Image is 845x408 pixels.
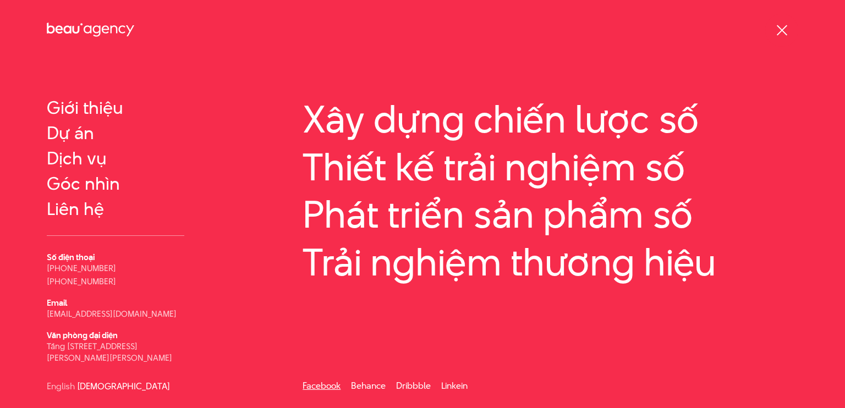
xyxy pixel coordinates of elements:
[303,241,798,283] a: Trải nghiệm thương hiệu
[77,382,170,390] a: [DEMOGRAPHIC_DATA]
[47,199,184,219] a: Liên hệ
[303,379,341,392] a: Facebook
[351,379,386,392] a: Behance
[47,382,75,390] a: English
[47,297,67,308] b: Email
[303,193,798,235] a: Phát triển sản phẩm số
[47,340,184,363] p: Tầng [STREET_ADDRESS][PERSON_NAME][PERSON_NAME]
[47,329,118,341] b: Văn phòng đại diện
[47,308,177,319] a: [EMAIL_ADDRESS][DOMAIN_NAME]
[47,148,184,168] a: Dịch vụ
[303,146,798,188] a: Thiết kế trải nghiệm số
[47,174,184,194] a: Góc nhìn
[303,98,798,140] a: Xây dựng chiến lược số
[47,262,116,274] a: [PHONE_NUMBER]
[47,98,184,118] a: Giới thiệu
[47,275,116,287] a: [PHONE_NUMBER]
[47,123,184,143] a: Dự án
[441,379,468,392] a: Linkein
[396,379,431,392] a: Dribbble
[47,251,95,263] b: Số điện thoại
